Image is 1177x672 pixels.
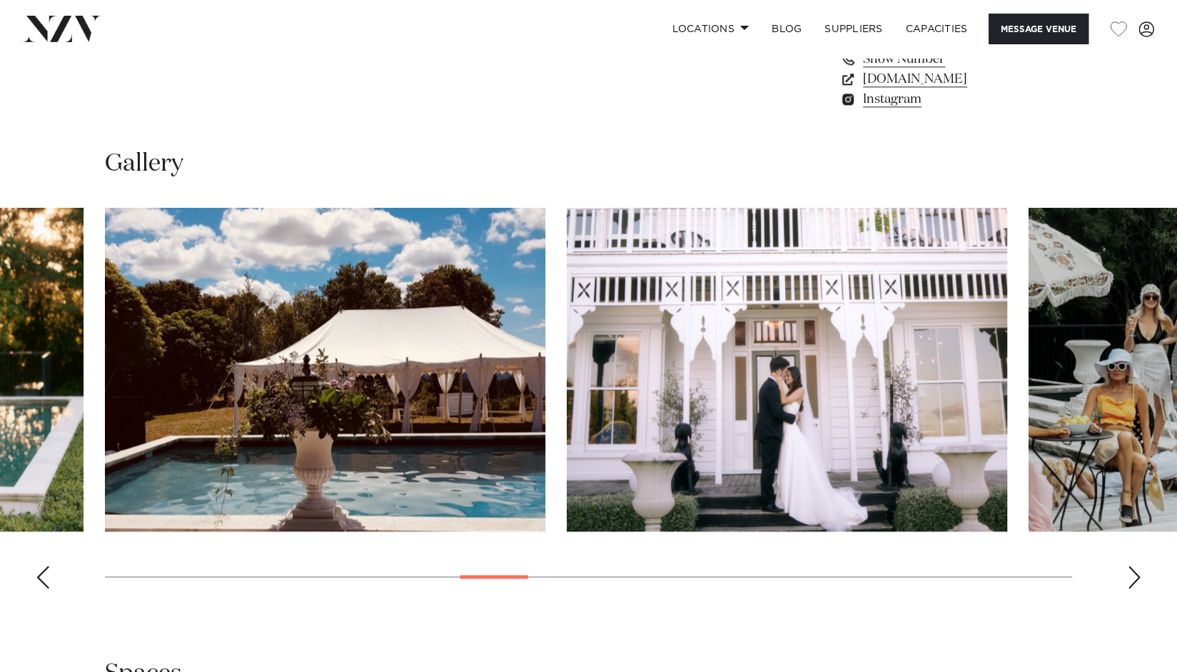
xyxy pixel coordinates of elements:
a: Show Number [839,49,1072,69]
h2: Gallery [105,148,183,180]
a: Instagram [839,89,1072,109]
a: [DOMAIN_NAME] [839,69,1072,89]
img: nzv-logo.png [23,16,101,41]
a: Locations [660,14,760,44]
button: Message Venue [989,14,1088,44]
swiper-slide: 13 / 30 [567,208,1007,531]
swiper-slide: 12 / 30 [105,208,545,531]
a: BLOG [760,14,813,44]
a: Capacities [894,14,979,44]
a: SUPPLIERS [813,14,894,44]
